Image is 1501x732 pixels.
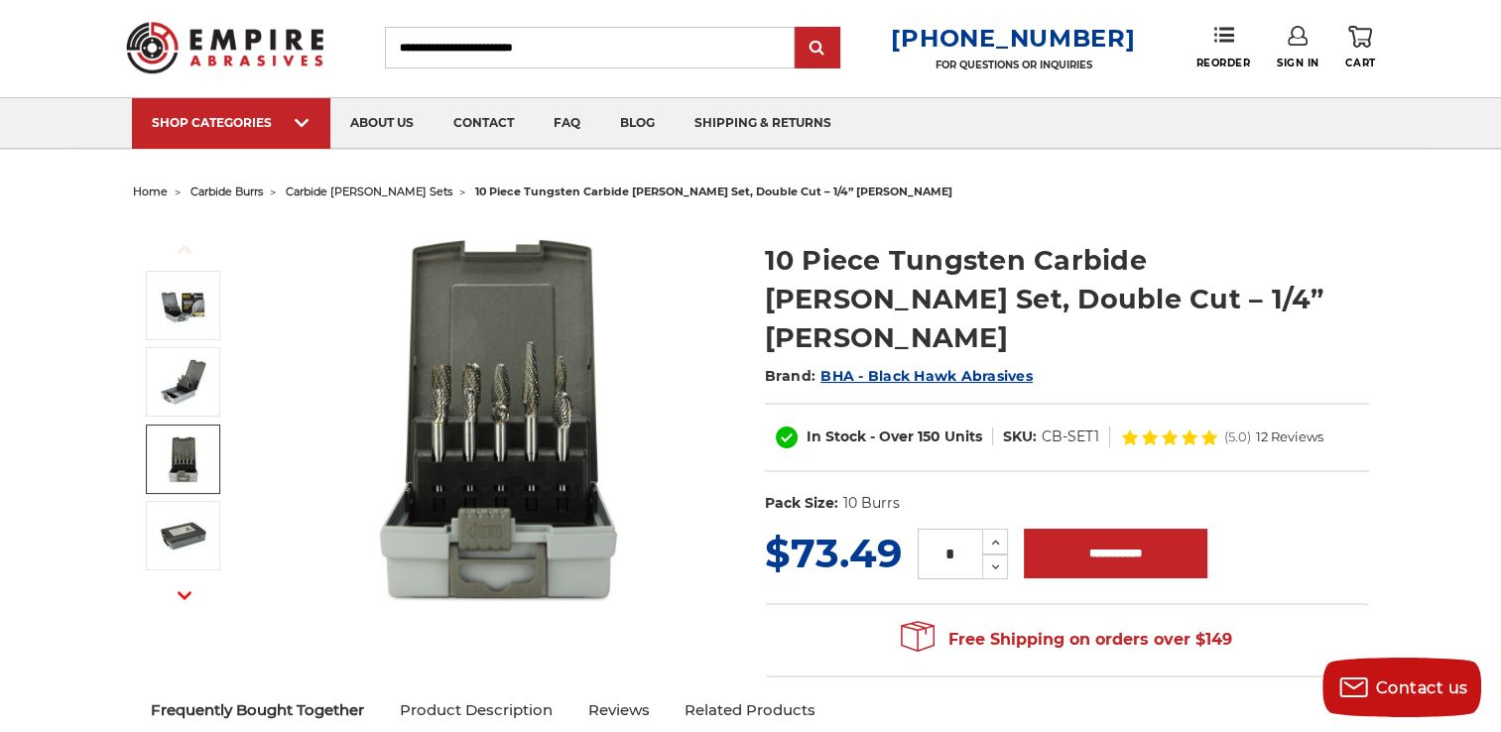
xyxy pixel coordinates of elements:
img: carbide bit pack [159,434,208,484]
button: Next [161,573,208,616]
a: shipping & returns [675,98,851,149]
span: $73.49 [765,529,902,577]
span: Reorder [1195,57,1250,69]
img: BHA Carbide Burr 10 Piece Set, Double Cut with 1/4" Shanks [159,281,208,330]
span: Free Shipping on orders over $149 [901,620,1232,660]
img: burs for metal grinding pack [159,511,208,560]
a: contact [434,98,534,149]
span: 12 Reviews [1256,430,1323,443]
img: 10 piece tungsten carbide double cut burr kit [159,357,208,407]
span: (5.0) [1224,430,1251,443]
p: FOR QUESTIONS OR INQUIRIES [891,59,1135,71]
dd: CB-SET1 [1042,427,1099,447]
a: BHA - Black Hawk Abrasives [820,367,1033,385]
a: home [133,184,168,198]
button: Previous [161,228,208,271]
span: - Over [870,427,914,445]
span: In Stock [807,427,866,445]
a: Reorder [1195,26,1250,68]
a: carbide burrs [190,184,263,198]
dd: 10 Burrs [842,493,899,514]
a: about us [330,98,434,149]
a: Cart [1345,26,1375,69]
span: Units [944,427,982,445]
span: 10 piece tungsten carbide [PERSON_NAME] set, double cut – 1/4” [PERSON_NAME] [475,184,952,198]
a: Reviews [569,688,667,732]
span: Sign In [1277,57,1319,69]
span: Brand: [765,367,816,385]
button: Contact us [1322,658,1481,717]
a: Frequently Bought Together [133,688,382,732]
a: carbide [PERSON_NAME] sets [286,184,452,198]
input: Submit [798,29,837,68]
a: Related Products [667,688,833,732]
a: blog [600,98,675,149]
a: Product Description [381,688,569,732]
span: Cart [1345,57,1375,69]
span: Contact us [1376,678,1468,697]
dt: Pack Size: [765,493,838,514]
img: Empire Abrasives [126,9,324,86]
a: [PHONE_NUMBER] [891,24,1135,53]
span: 150 [918,427,940,445]
img: BHA Carbide Burr 10 Piece Set, Double Cut with 1/4" Shanks [303,220,699,617]
dt: SKU: [1003,427,1037,447]
a: faq [534,98,600,149]
h1: 10 Piece Tungsten Carbide [PERSON_NAME] Set, Double Cut – 1/4” [PERSON_NAME] [765,241,1369,357]
div: SHOP CATEGORIES [152,115,311,130]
